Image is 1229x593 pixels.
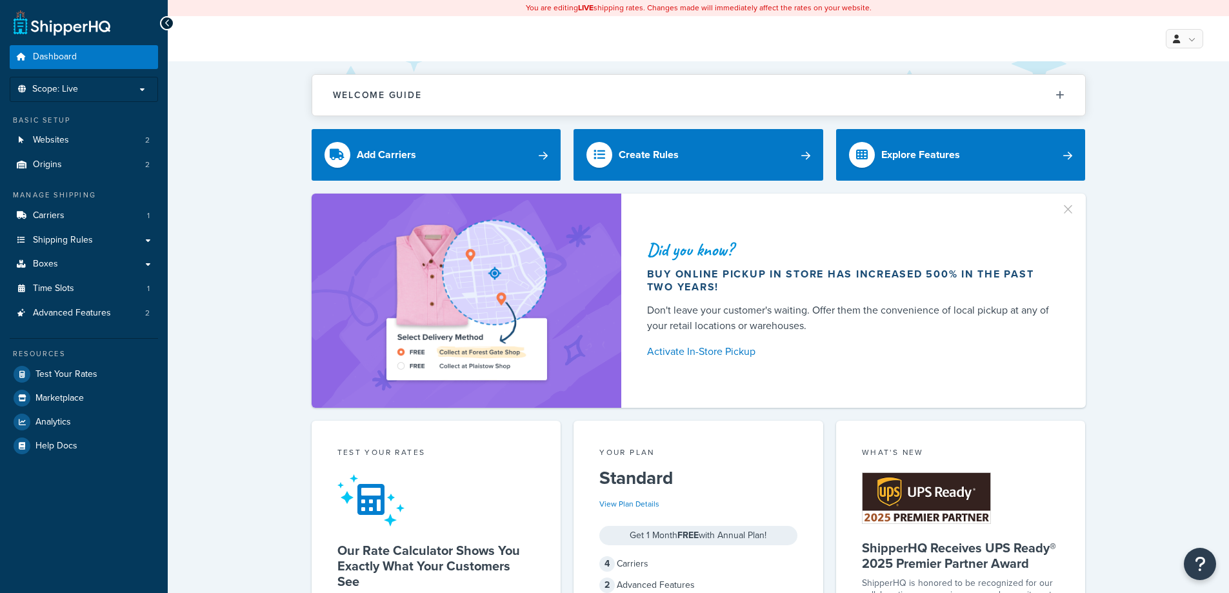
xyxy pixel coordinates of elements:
span: Marketplace [35,393,84,404]
div: Your Plan [599,447,797,461]
li: Advanced Features [10,301,158,325]
button: Welcome Guide [312,75,1085,116]
div: Add Carriers [357,146,416,164]
img: ad-shirt-map-b0359fc47e01cab431d101c4b569394f6a03f54285957d908178d52f29eb9668.png [350,213,583,388]
a: View Plan Details [599,498,659,510]
span: Analytics [35,417,71,428]
span: Dashboard [33,52,77,63]
b: LIVE [578,2,594,14]
a: Help Docs [10,434,158,457]
a: Advanced Features2 [10,301,158,325]
a: Test Your Rates [10,363,158,386]
span: Boxes [33,259,58,270]
a: Explore Features [836,129,1086,181]
h5: Standard [599,468,797,488]
span: Shipping Rules [33,235,93,246]
span: 2 [145,159,150,170]
span: 2 [599,578,615,593]
li: Origins [10,153,158,177]
a: Origins2 [10,153,158,177]
div: Basic Setup [10,115,158,126]
div: What's New [862,447,1060,461]
div: Don't leave your customer's waiting. Offer them the convenience of local pickup at any of your re... [647,303,1055,334]
span: Websites [33,135,69,146]
span: Test Your Rates [35,369,97,380]
button: Open Resource Center [1184,548,1216,580]
a: Shipping Rules [10,228,158,252]
a: Analytics [10,410,158,434]
div: Did you know? [647,241,1055,259]
a: Add Carriers [312,129,561,181]
div: Test your rates [337,447,535,461]
h5: ShipperHQ Receives UPS Ready® 2025 Premier Partner Award [862,540,1060,571]
a: Create Rules [574,129,823,181]
span: Time Slots [33,283,74,294]
li: Time Slots [10,277,158,301]
a: Websites2 [10,128,158,152]
span: Help Docs [35,441,77,452]
span: 1 [147,283,150,294]
a: Activate In-Store Pickup [647,343,1055,361]
span: 2 [145,308,150,319]
span: Origins [33,159,62,170]
span: 1 [147,210,150,221]
div: Manage Shipping [10,190,158,201]
div: Create Rules [619,146,679,164]
strong: FREE [677,528,699,542]
span: 2 [145,135,150,146]
a: Dashboard [10,45,158,69]
div: Get 1 Month with Annual Plan! [599,526,797,545]
h5: Our Rate Calculator Shows You Exactly What Your Customers See [337,543,535,589]
a: Marketplace [10,387,158,410]
div: Buy online pickup in store has increased 500% in the past two years! [647,268,1055,294]
h2: Welcome Guide [333,90,422,100]
div: Resources [10,348,158,359]
a: Time Slots1 [10,277,158,301]
li: Carriers [10,204,158,228]
div: Carriers [599,555,797,573]
span: 4 [599,556,615,572]
div: Explore Features [881,146,960,164]
li: Websites [10,128,158,152]
a: Boxes [10,252,158,276]
span: Advanced Features [33,308,111,319]
span: Carriers [33,210,65,221]
span: Scope: Live [32,84,78,95]
a: Carriers1 [10,204,158,228]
